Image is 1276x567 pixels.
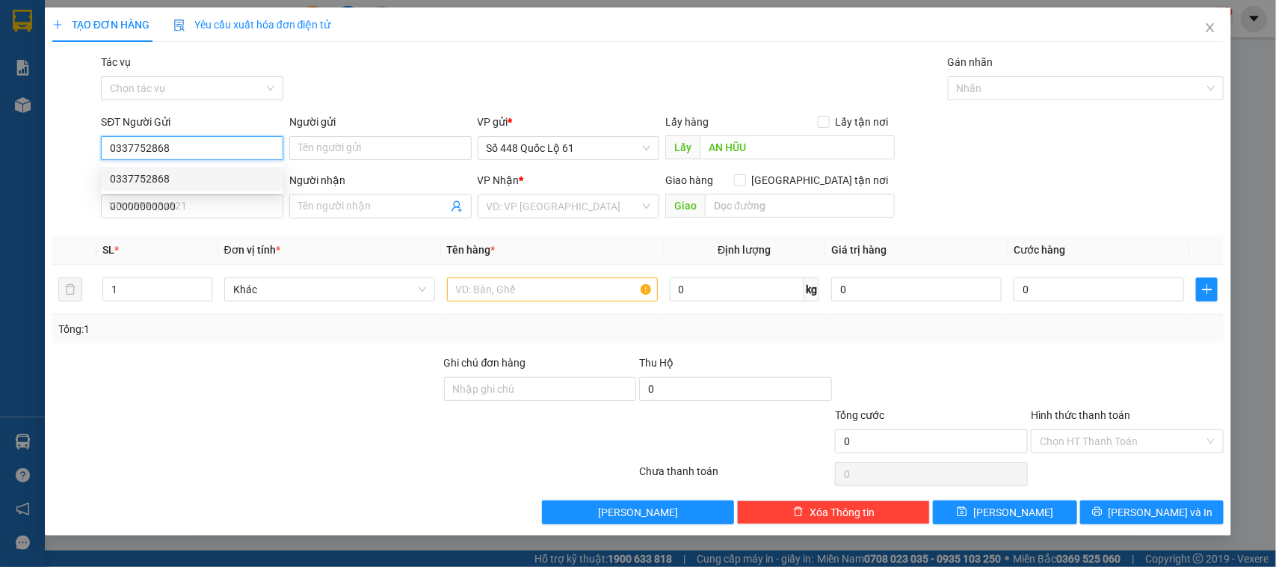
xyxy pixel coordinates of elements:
[638,463,834,489] div: Chưa thanh toán
[52,19,63,30] span: plus
[52,19,150,31] span: TẠO ĐƠN HÀNG
[810,504,875,521] span: Xóa Thông tin
[58,278,82,301] button: delete
[487,137,651,159] span: Số 448 Quốc Lộ 61
[718,244,771,256] span: Định lượng
[665,116,709,128] span: Lấy hàng
[948,56,993,68] label: Gán nhãn
[737,500,930,524] button: deleteXóa Thông tin
[101,56,131,68] label: Tác vụ
[103,81,199,130] li: VP [GEOGRAPHIC_DATA]
[957,506,967,518] span: save
[102,244,114,256] span: SL
[444,377,637,401] input: Ghi chú đơn hàng
[110,171,274,187] div: 0337752868
[639,357,674,369] span: Thu Hộ
[933,500,1076,524] button: save[PERSON_NAME]
[173,19,331,31] span: Yêu cầu xuất hóa đơn điện tử
[804,278,819,301] span: kg
[447,278,658,301] input: VD: Bàn, Ghế
[478,114,660,130] div: VP gửi
[831,278,1002,301] input: 0
[665,174,713,186] span: Giao hàng
[665,135,700,159] span: Lấy
[830,114,895,130] span: Lấy tận nơi
[7,81,103,114] li: VP Số 448 Quốc Lộ 61
[700,135,895,159] input: Dọc đường
[831,244,887,256] span: Giá trị hàng
[746,172,895,189] span: [GEOGRAPHIC_DATA] tận nơi
[1109,504,1213,521] span: [PERSON_NAME] và In
[447,244,496,256] span: Tên hàng
[101,114,283,130] div: SĐT Người Gửi
[1014,244,1065,256] span: Cước hàng
[444,357,526,369] label: Ghi chú đơn hàng
[173,19,185,31] img: icon
[451,200,463,212] span: user-add
[1197,283,1217,295] span: plus
[101,167,283,191] div: 0337752868
[1196,278,1218,301] button: plus
[1031,409,1130,421] label: Hình thức thanh toán
[58,321,493,337] div: Tổng: 1
[1092,506,1103,518] span: printer
[7,7,217,64] li: Bốn Luyện Express
[665,194,705,218] span: Giao
[233,278,426,301] span: Khác
[289,114,472,130] div: Người gửi
[705,194,895,218] input: Dọc đường
[1189,7,1231,49] button: Close
[973,504,1053,521] span: [PERSON_NAME]
[478,174,520,186] span: VP Nhận
[793,506,804,518] span: delete
[598,504,678,521] span: [PERSON_NAME]
[224,244,280,256] span: Đơn vị tính
[835,409,884,421] span: Tổng cước
[289,172,472,189] div: Người nhận
[542,500,735,524] button: [PERSON_NAME]
[1204,22,1216,34] span: close
[1080,500,1224,524] button: printer[PERSON_NAME] và In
